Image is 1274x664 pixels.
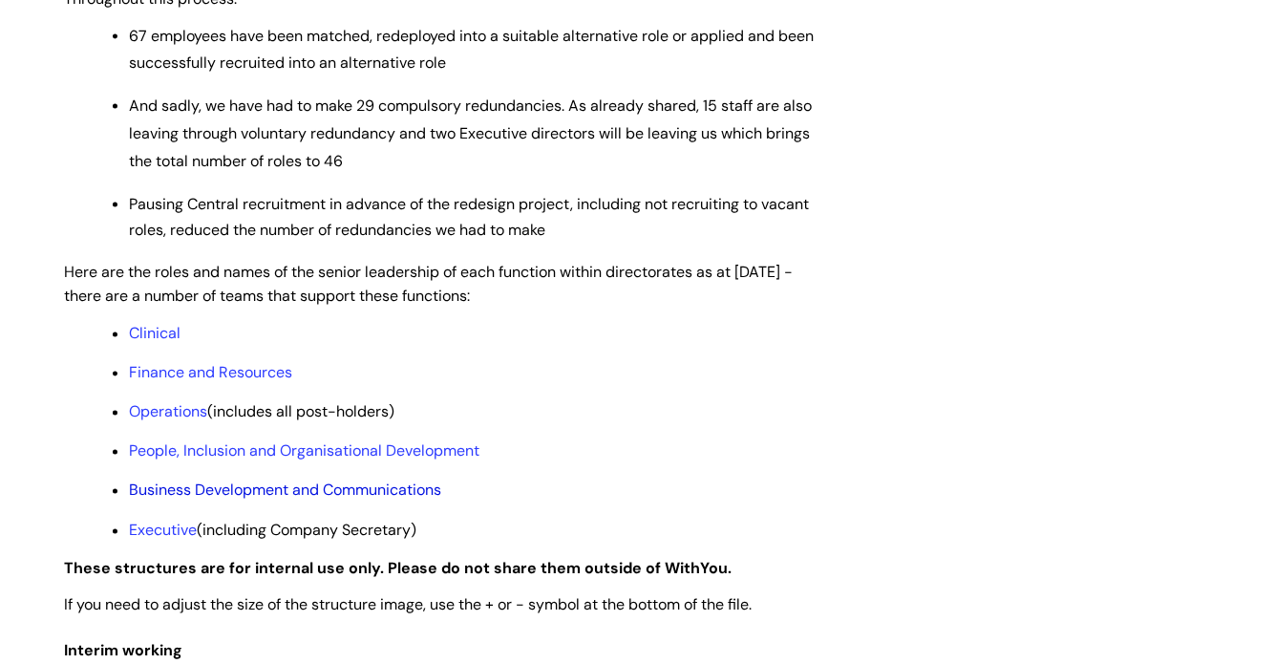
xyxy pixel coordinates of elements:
a: Clinical [129,324,180,344]
strong: These structures are for internal use only. Please do not share them outside of WithYou. [64,559,732,579]
p: Pausing Central recruitment in advance of the redesign project, including not recruiting to vacan... [129,191,818,246]
a: People, Inclusion and Organisational Development [129,441,479,461]
span: (including Company Secretary) [129,521,416,541]
span: Here are the roles and names of the senior leadership of each function within directorates as at ... [64,263,793,307]
p: 67 employees have been matched, redeployed into a suitable alternative role or applied and been s... [129,23,818,78]
span: (includes all post-holders) [129,402,394,422]
span: Interim working [64,641,182,661]
a: Operations [129,402,207,422]
a: Finance and Resources [129,363,292,383]
p: And sadly, we have had to make 29 compulsory redundancies. As already shared, 15 staff are also l... [129,93,818,175]
a: Executive [129,521,197,541]
span: If you need to adjust the size of the structure image, use the + or - symbol at the bottom of the... [64,595,752,615]
a: Business Development and Communications [129,481,441,501]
